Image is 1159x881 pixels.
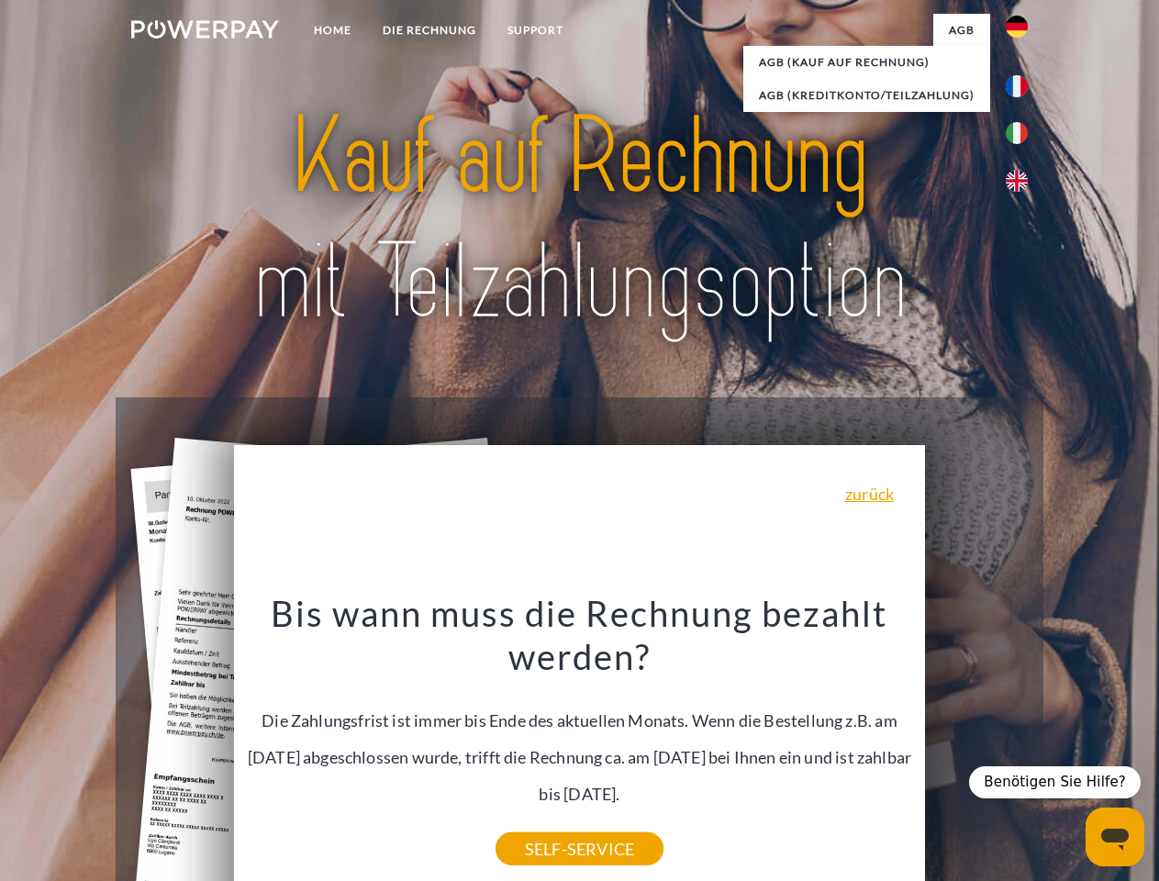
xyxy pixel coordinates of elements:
[492,14,579,47] a: SUPPORT
[1006,170,1028,192] img: en
[496,832,663,865] a: SELF-SERVICE
[1006,75,1028,97] img: fr
[933,14,990,47] a: agb
[743,79,990,112] a: AGB (Kreditkonto/Teilzahlung)
[131,20,279,39] img: logo-powerpay-white.svg
[743,46,990,79] a: AGB (Kauf auf Rechnung)
[1006,16,1028,38] img: de
[1006,122,1028,144] img: it
[245,591,915,679] h3: Bis wann muss die Rechnung bezahlt werden?
[845,485,894,502] a: zurück
[298,14,367,47] a: Home
[367,14,492,47] a: DIE RECHNUNG
[1086,808,1144,866] iframe: Schaltfläche zum Öffnen des Messaging-Fensters; Konversation läuft
[969,766,1141,798] div: Benötigen Sie Hilfe?
[245,591,915,849] div: Die Zahlungsfrist ist immer bis Ende des aktuellen Monats. Wenn die Bestellung z.B. am [DATE] abg...
[175,88,984,351] img: title-powerpay_de.svg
